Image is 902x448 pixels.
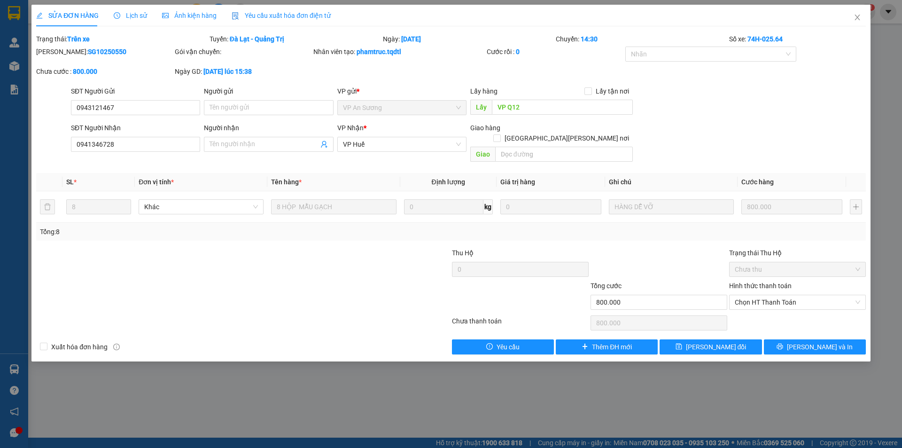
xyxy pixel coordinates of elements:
[592,86,633,96] span: Lấy tận nơi
[35,34,209,44] div: Trạng thái:
[483,199,493,214] span: kg
[382,34,555,44] div: Ngày:
[764,339,866,354] button: printer[PERSON_NAME] và In
[452,339,554,354] button: exclamation-circleYêu cầu
[36,12,43,19] span: edit
[209,34,382,44] div: Tuyến:
[203,68,252,75] b: [DATE] lúc 15:38
[591,282,622,290] span: Tổng cước
[232,12,239,20] img: icon
[741,178,774,186] span: Cước hàng
[313,47,485,57] div: Nhân viên tạo:
[162,12,169,19] span: picture
[71,86,200,96] div: SĐT Người Gửi
[495,147,633,162] input: Dọc đường
[729,282,792,290] label: Hình thức thanh toán
[139,178,174,186] span: Đơn vị tính
[73,68,97,75] b: 800.000
[343,137,461,151] span: VP Huế
[175,47,311,57] div: Gói vận chuyển:
[487,47,623,57] div: Cước rồi :
[320,141,328,148] span: user-add
[114,12,147,19] span: Lịch sử
[660,339,762,354] button: save[PERSON_NAME] đổi
[592,342,632,352] span: Thêm ĐH mới
[729,248,866,258] div: Trạng thái Thu Hộ
[432,178,465,186] span: Định lượng
[728,34,867,44] div: Số xe:
[470,147,495,162] span: Giao
[230,35,284,43] b: Đà Lạt - Quảng Trị
[777,343,783,351] span: printer
[501,133,633,143] span: [GEOGRAPHIC_DATA][PERSON_NAME] nơi
[67,35,90,43] b: Trên xe
[470,124,500,132] span: Giao hàng
[500,178,535,186] span: Giá trị hàng
[337,124,364,132] span: VP Nhận
[40,199,55,214] button: delete
[71,123,200,133] div: SĐT Người Nhận
[88,48,126,55] b: SG10250550
[676,343,682,351] span: save
[271,199,396,214] input: VD: Bàn, Ghế
[787,342,853,352] span: [PERSON_NAME] và In
[232,12,331,19] span: Yêu cầu xuất hóa đơn điện tử
[854,14,861,21] span: close
[844,5,871,31] button: Close
[357,48,401,55] b: phamtruc.tqdtl
[492,100,633,115] input: Dọc đường
[36,66,173,77] div: Chưa cước :
[204,123,333,133] div: Người nhận
[735,295,860,309] span: Chọn HT Thanh Toán
[556,339,658,354] button: plusThêm ĐH mới
[36,47,173,57] div: [PERSON_NAME]:
[175,66,311,77] div: Ngày GD:
[162,12,217,19] span: Ảnh kiện hàng
[686,342,746,352] span: [PERSON_NAME] đổi
[497,342,520,352] span: Yêu cầu
[452,249,474,257] span: Thu Hộ
[605,173,738,191] th: Ghi chú
[470,87,498,95] span: Lấy hàng
[451,316,590,332] div: Chưa thanh toán
[516,48,520,55] b: 0
[204,86,333,96] div: Người gửi
[144,200,258,214] span: Khác
[741,199,842,214] input: 0
[850,199,862,214] button: plus
[735,262,860,276] span: Chưa thu
[114,12,120,19] span: clock-circle
[66,178,74,186] span: SL
[581,35,598,43] b: 14:30
[500,199,601,214] input: 0
[113,344,120,350] span: info-circle
[36,12,99,19] span: SỬA ĐƠN HÀNG
[40,227,348,237] div: Tổng: 8
[555,34,728,44] div: Chuyến:
[401,35,421,43] b: [DATE]
[470,100,492,115] span: Lấy
[271,178,302,186] span: Tên hàng
[582,343,588,351] span: plus
[486,343,493,351] span: exclamation-circle
[609,199,734,214] input: Ghi Chú
[337,86,467,96] div: VP gửi
[343,101,461,115] span: VP An Sương
[747,35,783,43] b: 74H-025.64
[47,342,111,352] span: Xuất hóa đơn hàng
